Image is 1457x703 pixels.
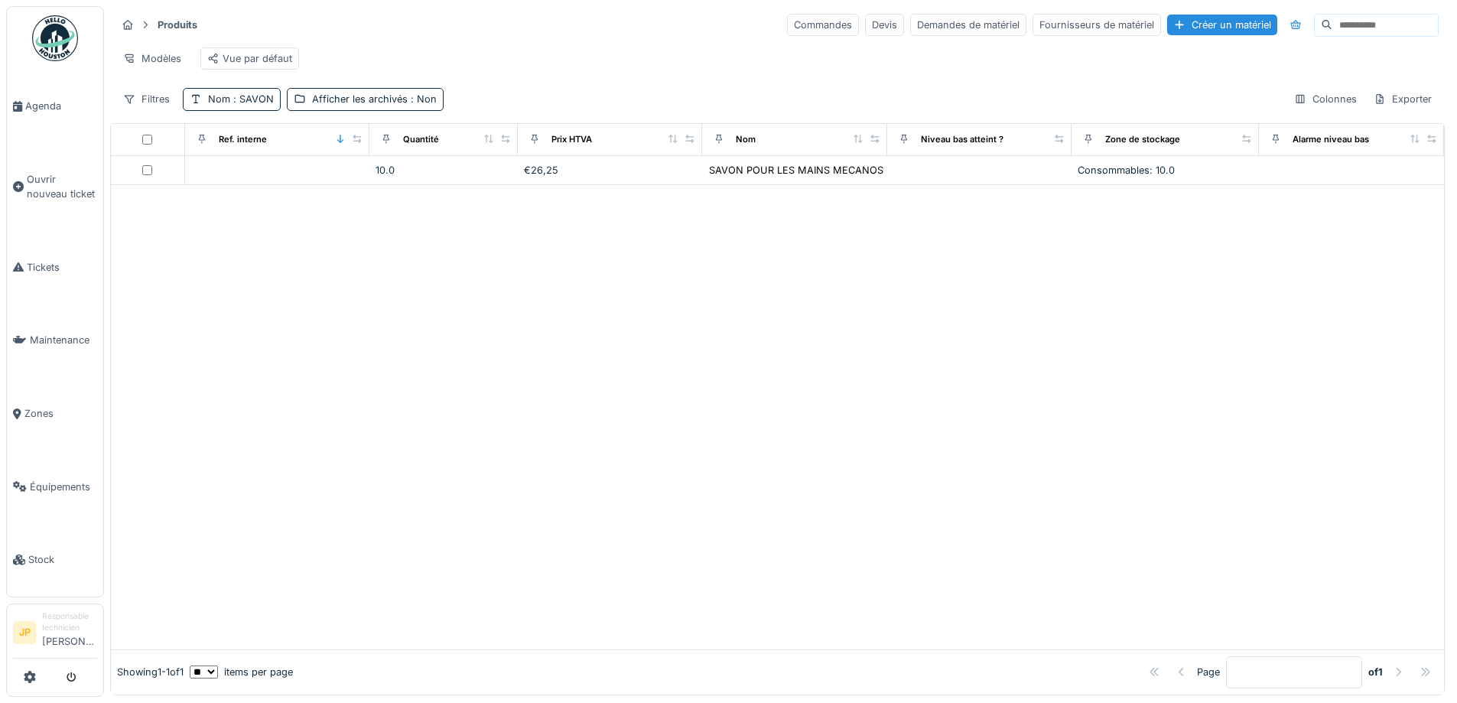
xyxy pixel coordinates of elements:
strong: Produits [151,18,203,32]
span: : SAVON [230,93,274,105]
span: Équipements [30,480,97,494]
a: JP Responsable technicien[PERSON_NAME] [13,610,97,659]
div: Colonnes [1287,88,1364,110]
a: Équipements [7,451,103,524]
div: Zone de stockage [1105,133,1180,146]
span: Stock [28,552,97,567]
img: Badge_color-CXgf-gQk.svg [32,15,78,61]
strong: of 1 [1368,665,1383,679]
div: items per page [190,665,293,679]
span: Zones [24,406,97,421]
div: 10.0 [376,163,511,177]
div: Commandes [787,14,859,36]
div: Créer un matériel [1167,15,1277,35]
span: Maintenance [30,333,97,347]
span: Consommables: 10.0 [1078,164,1175,176]
div: Ref. interne [219,133,267,146]
div: Filtres [116,88,177,110]
div: SAVON POUR LES MAINS MECANOS [709,163,883,177]
a: Ouvrir nouveau ticket [7,143,103,231]
div: Fournisseurs de matériel [1033,14,1161,36]
span: : Non [408,93,437,105]
div: Page [1197,665,1220,679]
div: Devis [865,14,904,36]
a: Zones [7,377,103,451]
div: Responsable technicien [42,610,97,634]
div: Afficher les archivés [312,92,437,106]
div: Nom [736,133,756,146]
span: Tickets [27,260,97,275]
div: Modèles [116,47,188,70]
a: Agenda [7,70,103,143]
div: Niveau bas atteint ? [921,133,1003,146]
div: Nom [208,92,274,106]
div: Vue par défaut [207,51,292,66]
div: Exporter [1367,88,1439,110]
div: Quantité [403,133,439,146]
div: €26,25 [524,163,697,177]
span: Ouvrir nouveau ticket [27,172,97,201]
div: Alarme niveau bas [1293,133,1369,146]
li: JP [13,621,36,644]
div: Showing 1 - 1 of 1 [117,665,184,679]
a: Maintenance [7,304,103,377]
a: Tickets [7,231,103,304]
span: Agenda [25,99,97,113]
a: Stock [7,523,103,597]
div: Demandes de matériel [910,14,1026,36]
div: Prix HTVA [551,133,592,146]
li: [PERSON_NAME] [42,610,97,655]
